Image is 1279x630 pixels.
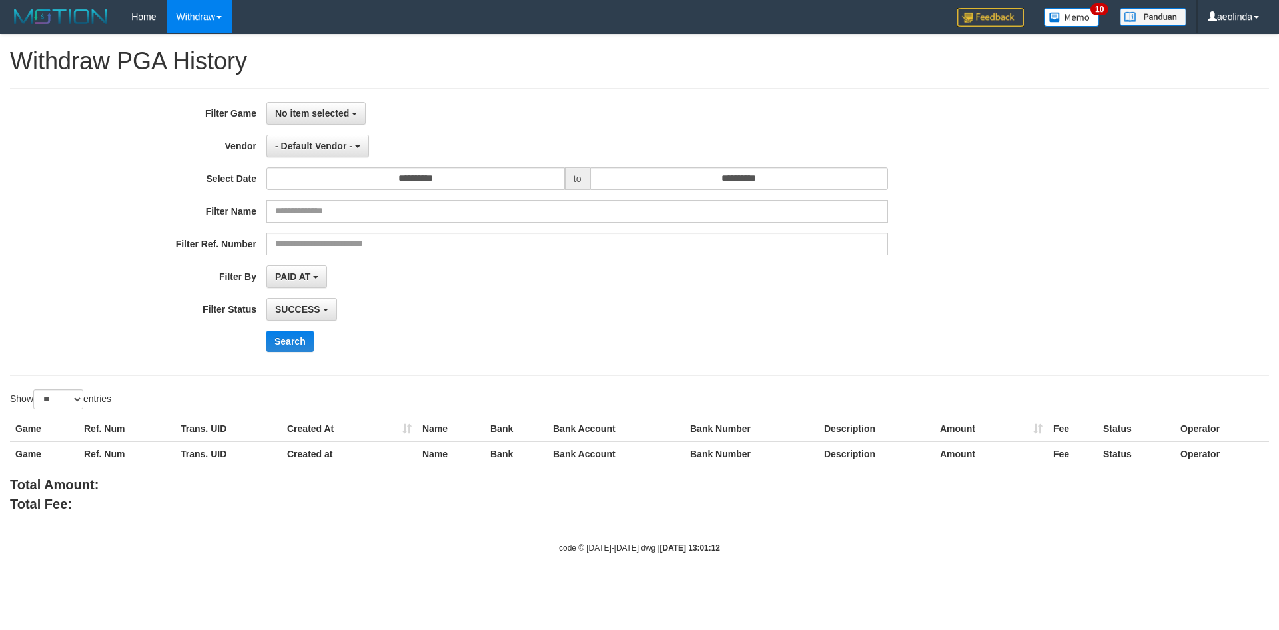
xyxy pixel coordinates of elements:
[79,417,175,441] th: Ref. Num
[275,141,352,151] span: - Default Vendor -
[819,417,935,441] th: Description
[10,497,72,511] b: Total Fee:
[935,441,1048,466] th: Amount
[819,441,935,466] th: Description
[266,135,369,157] button: - Default Vendor -
[485,441,548,466] th: Bank
[660,543,720,553] strong: [DATE] 13:01:12
[1048,417,1098,441] th: Fee
[485,417,548,441] th: Bank
[1090,3,1108,15] span: 10
[10,48,1269,75] h1: Withdraw PGA History
[1098,441,1175,466] th: Status
[79,441,175,466] th: Ref. Num
[266,102,366,125] button: No item selected
[957,8,1024,27] img: Feedback.jpg
[559,543,720,553] small: code © [DATE]-[DATE] dwg |
[548,441,685,466] th: Bank Account
[175,441,282,466] th: Trans. UID
[282,417,417,441] th: Created At
[1048,441,1098,466] th: Fee
[685,417,819,441] th: Bank Number
[417,441,485,466] th: Name
[565,167,590,190] span: to
[548,417,685,441] th: Bank Account
[266,298,337,321] button: SUCCESS
[10,441,79,466] th: Game
[275,271,310,282] span: PAID AT
[1175,441,1269,466] th: Operator
[275,108,349,119] span: No item selected
[10,7,111,27] img: MOTION_logo.png
[1120,8,1186,26] img: panduan.png
[33,389,83,409] select: Showentries
[417,417,485,441] th: Name
[10,417,79,441] th: Game
[266,331,314,352] button: Search
[1098,417,1175,441] th: Status
[1175,417,1269,441] th: Operator
[275,304,320,315] span: SUCCESS
[10,477,99,492] b: Total Amount:
[685,441,819,466] th: Bank Number
[10,389,111,409] label: Show entries
[266,265,327,288] button: PAID AT
[175,417,282,441] th: Trans. UID
[282,441,417,466] th: Created at
[935,417,1048,441] th: Amount
[1044,8,1100,27] img: Button%20Memo.svg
